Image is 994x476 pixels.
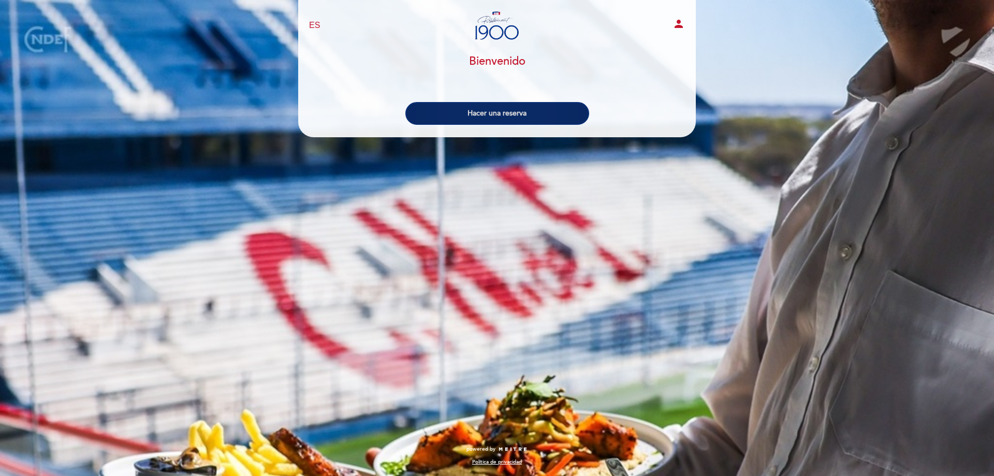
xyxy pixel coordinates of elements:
[498,447,528,452] img: MEITRE
[673,18,685,34] button: person
[673,18,685,30] i: person
[469,55,525,68] h1: Bienvenido
[466,445,528,453] a: powered by
[472,458,522,466] a: Política de privacidad
[405,102,589,125] button: Hacer una reserva
[466,445,495,453] span: powered by
[432,11,562,40] a: Restaurant 1900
